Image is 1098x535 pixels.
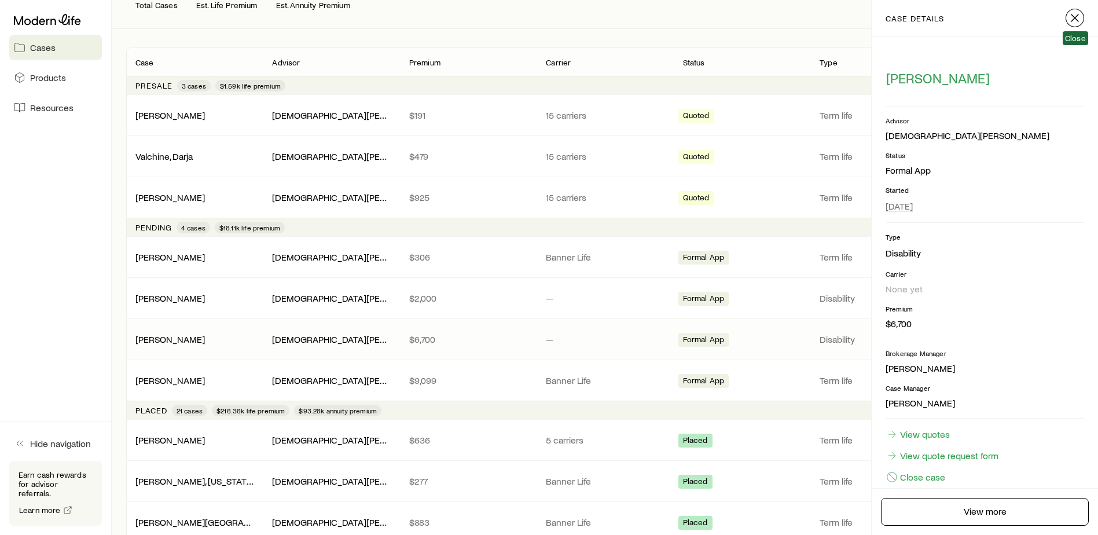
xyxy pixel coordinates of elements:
div: [DEMOGRAPHIC_DATA][PERSON_NAME] [272,334,390,346]
span: Hide navigation [30,438,91,449]
p: Est. Life Premium [196,1,258,10]
p: $277 [409,475,527,487]
div: [PERSON_NAME] [135,192,205,204]
p: $9,099 [409,375,527,386]
span: Formal App [683,252,725,265]
span: Formal App [683,335,725,347]
div: [PERSON_NAME] [135,375,205,387]
span: Quoted [683,152,710,164]
button: Close case [886,471,946,483]
span: 3 cases [182,81,206,90]
p: Premium [886,304,1084,313]
div: [DEMOGRAPHIC_DATA][PERSON_NAME] [272,151,390,163]
div: [PERSON_NAME] [135,434,205,446]
a: Valchine, Darja [135,151,193,162]
span: Quoted [683,111,710,123]
a: Products [9,65,102,90]
p: Term life [820,192,938,203]
p: 5 carriers [546,434,664,446]
p: Banner Life [546,251,664,263]
a: [PERSON_NAME] [135,375,205,386]
p: Formal App [886,164,1084,176]
div: [PERSON_NAME] [135,292,205,305]
p: Advisor [272,58,300,67]
a: [PERSON_NAME] [135,109,205,120]
p: $636 [409,434,527,446]
span: [PERSON_NAME] [886,70,990,86]
div: [DEMOGRAPHIC_DATA][PERSON_NAME] [272,375,390,387]
a: Cases [9,35,102,60]
span: Resources [30,102,74,113]
span: Formal App [683,294,725,306]
p: Est. Annuity Premium [276,1,350,10]
a: [PERSON_NAME][GEOGRAPHIC_DATA] [135,516,292,527]
p: $6,700 [886,318,1084,329]
div: [DEMOGRAPHIC_DATA][PERSON_NAME] [272,192,390,204]
span: Cases [30,42,56,53]
p: [PERSON_NAME] [886,397,1084,409]
div: [PERSON_NAME] [135,109,205,122]
span: Quoted [683,193,710,205]
p: Term life [820,516,938,528]
div: [PERSON_NAME] [135,251,205,263]
a: [PERSON_NAME] [135,292,205,303]
p: Banner Life [546,475,664,487]
span: $1.59k life premium [220,81,281,90]
p: Placed [135,406,167,415]
a: Resources [9,95,102,120]
p: Status [886,151,1084,160]
div: [DEMOGRAPHIC_DATA][PERSON_NAME] [886,130,1049,142]
p: Case [135,58,154,67]
div: Valchine, Darja [135,151,193,163]
p: Premium [409,58,440,67]
p: Earn cash rewards for advisor referrals. [19,470,93,498]
p: Case Manager [886,383,1084,393]
p: $191 [409,109,527,121]
p: Term life [820,251,938,263]
div: [DEMOGRAPHIC_DATA][PERSON_NAME] [272,475,390,488]
span: Placed [683,477,708,489]
p: — [546,292,664,304]
p: $479 [409,151,527,162]
span: $18.11k life premium [219,223,280,232]
button: [PERSON_NAME] [886,69,990,87]
span: 4 cases [181,223,205,232]
p: Carrier [886,269,1084,279]
p: $883 [409,516,527,528]
p: case details [886,14,944,23]
p: Term life [820,151,938,162]
span: $216.36k life premium [216,406,285,415]
p: Presale [135,81,172,90]
div: [PERSON_NAME] [135,334,205,346]
div: [DEMOGRAPHIC_DATA][PERSON_NAME] [272,292,390,305]
p: Term life [820,434,938,446]
p: Type [820,58,838,67]
p: Disability [820,334,938,345]
p: $306 [409,251,527,263]
span: Learn more [19,506,61,514]
p: [PERSON_NAME] [886,362,1084,374]
p: Term life [820,375,938,386]
a: [PERSON_NAME] [135,251,205,262]
p: Advisor [886,116,1084,125]
span: 21 cases [177,406,203,415]
span: [DATE] [886,200,913,212]
a: [PERSON_NAME] [135,192,205,203]
p: Total Cases [135,1,178,10]
p: — [546,334,664,345]
p: Term life [820,109,938,121]
a: View more [881,498,1089,526]
p: 15 carriers [546,151,664,162]
p: $925 [409,192,527,203]
p: Banner Life [546,375,664,386]
p: 15 carriers [546,109,664,121]
div: [PERSON_NAME], [US_STATE] [135,475,254,488]
p: Type [886,232,1084,241]
a: [PERSON_NAME] [135,434,205,445]
p: Banner Life [546,516,664,528]
div: Earn cash rewards for advisor referrals.Learn more [9,461,102,526]
div: [PERSON_NAME][GEOGRAPHIC_DATA] [135,516,254,529]
a: [PERSON_NAME], [US_STATE] [135,475,255,486]
span: Formal App [683,376,725,388]
a: [PERSON_NAME] [135,334,205,345]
